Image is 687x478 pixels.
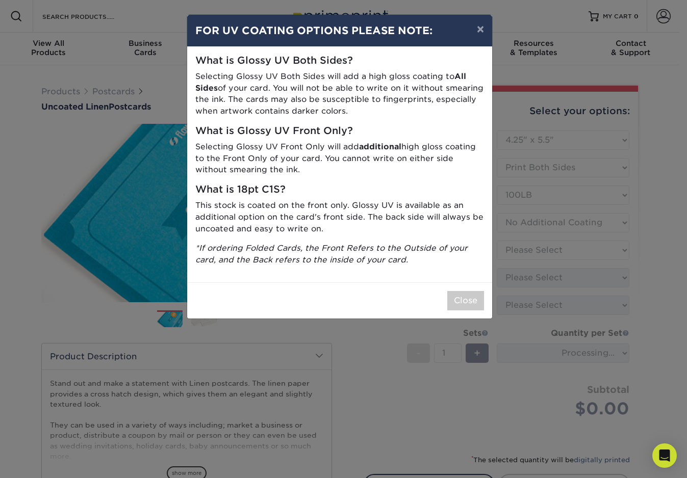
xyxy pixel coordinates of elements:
[195,141,484,176] p: Selecting Glossy UV Front Only will add high gloss coating to the Front Only of your card. You ca...
[195,200,484,234] p: This stock is coated on the front only. Glossy UV is available as an additional option on the car...
[195,55,484,67] h5: What is Glossy UV Both Sides?
[195,243,468,264] i: *If ordering Folded Cards, the Front Refers to the Outside of your card, and the Back refers to t...
[469,15,492,43] button: ×
[359,142,401,151] strong: additional
[195,23,484,38] h4: FOR UV COATING OPTIONS PLEASE NOTE:
[447,291,484,310] button: Close
[195,125,484,137] h5: What is Glossy UV Front Only?
[195,184,484,196] h5: What is 18pt C1S?
[195,71,466,93] strong: All Sides
[652,443,677,468] div: Open Intercom Messenger
[195,71,484,117] p: Selecting Glossy UV Both Sides will add a high gloss coating to of your card. You will not be abl...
